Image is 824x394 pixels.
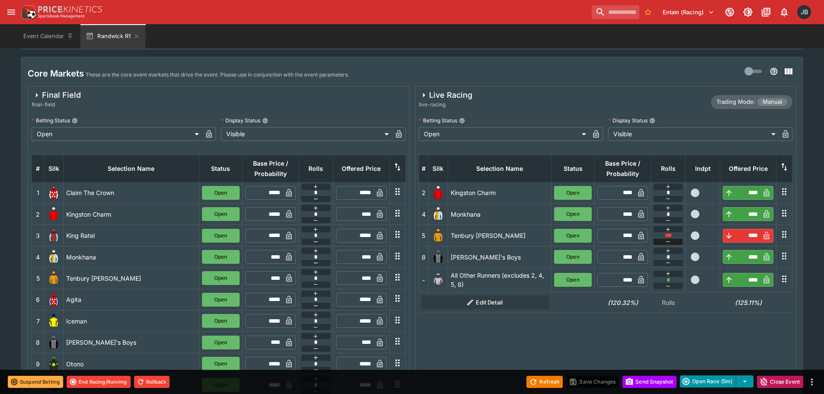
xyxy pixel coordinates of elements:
[32,117,70,124] p: Betting Status
[649,118,655,124] button: Display Status
[720,155,776,182] th: Offered Price
[419,182,428,203] td: 2
[716,98,755,106] p: Trading Mode:
[32,127,202,141] div: Open
[795,3,814,22] button: Josh Brown
[64,182,199,203] td: Claim The Crown
[651,155,686,182] th: Rolls
[776,4,792,20] button: Notifications
[622,376,677,388] button: Send Snapshot
[551,155,595,182] th: Status
[242,155,298,182] th: Base Price / Probability
[554,229,592,243] button: Open
[608,127,779,141] div: Visible
[202,293,240,307] button: Open
[298,155,333,182] th: Rolls
[723,298,774,307] h6: (125.11%)
[654,298,683,307] p: Rolls
[38,6,102,13] img: PriceKinetics
[32,289,44,310] td: 6
[202,229,240,243] button: Open
[757,376,803,388] button: Close Event
[64,289,199,310] td: Agita
[448,246,551,267] td: [PERSON_NAME]'s Boys
[32,182,44,203] td: 1
[64,246,199,267] td: Monkhana
[32,353,44,374] td: 9
[72,118,78,124] button: Betting Status
[64,332,199,353] td: [PERSON_NAME]'s Boys
[554,250,592,264] button: Open
[199,155,242,182] th: Status
[448,182,551,203] td: Kingston Charm
[32,225,44,246] td: 3
[797,5,811,19] div: Josh Brown
[419,117,457,124] p: Betting Status
[80,24,145,48] button: Randwick R1
[333,155,389,182] th: Offered Price
[44,155,64,182] th: Silk
[431,273,445,287] img: blank-silk.png
[202,186,240,200] button: Open
[134,376,170,388] button: Rollback
[8,376,63,388] button: Suspend Betting
[419,268,428,292] td: -
[419,246,428,267] td: 8
[757,98,787,106] span: Manual
[608,117,648,124] p: Display Status
[419,204,428,225] td: 4
[680,375,736,388] button: Open Race (5m)
[419,100,472,109] span: live-racing
[736,375,753,388] button: select merge strategy
[807,377,817,387] button: more
[202,207,240,221] button: Open
[64,311,199,332] td: Iceman
[554,186,592,200] button: Open
[554,273,592,287] button: Open
[448,268,551,292] td: All Other Runners (excludes 2, 4, 5, 8)
[19,3,36,21] img: PriceKinetics Logo
[64,204,199,225] td: Kingston Charm
[47,293,61,307] img: runner 6
[64,268,199,289] td: Tenbury [PERSON_NAME]
[47,207,61,221] img: runner 2
[47,186,61,200] img: runner 1
[3,4,19,20] button: open drawer
[202,336,240,349] button: Open
[657,5,719,19] button: Select Tenant
[221,117,260,124] p: Display Status
[431,250,445,264] img: runner 8
[202,250,240,264] button: Open
[202,314,240,328] button: Open
[419,90,472,100] div: Live Racing
[47,250,61,264] img: runner 4
[32,332,44,353] td: 8
[597,298,648,307] h6: (120.32%)
[32,204,44,225] td: 2
[722,4,737,20] button: Connected to PK
[428,155,448,182] th: Silk
[592,5,639,19] input: search
[419,127,589,141] div: Open
[419,225,428,246] td: 5
[47,357,61,371] img: runner 9
[419,155,428,182] th: #
[64,353,199,374] td: Otono
[680,375,753,388] div: split button
[32,155,44,182] th: #
[202,271,240,285] button: Open
[431,186,445,200] img: runner 2
[740,4,756,20] button: Toggle light/dark mode
[67,376,131,388] button: End Racing/Running
[86,70,349,79] p: These are the core event markets that drive the event. Please use in conjunction with the event p...
[47,314,61,328] img: runner 7
[686,155,720,182] th: Independent
[38,14,85,18] img: Sportsbook Management
[554,207,592,221] button: Open
[32,90,81,100] div: Final Field
[459,118,465,124] button: Betting Status
[526,376,563,388] button: Refresh
[47,336,61,349] img: runner 8
[448,204,551,225] td: Monkhana
[431,229,445,243] img: runner 5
